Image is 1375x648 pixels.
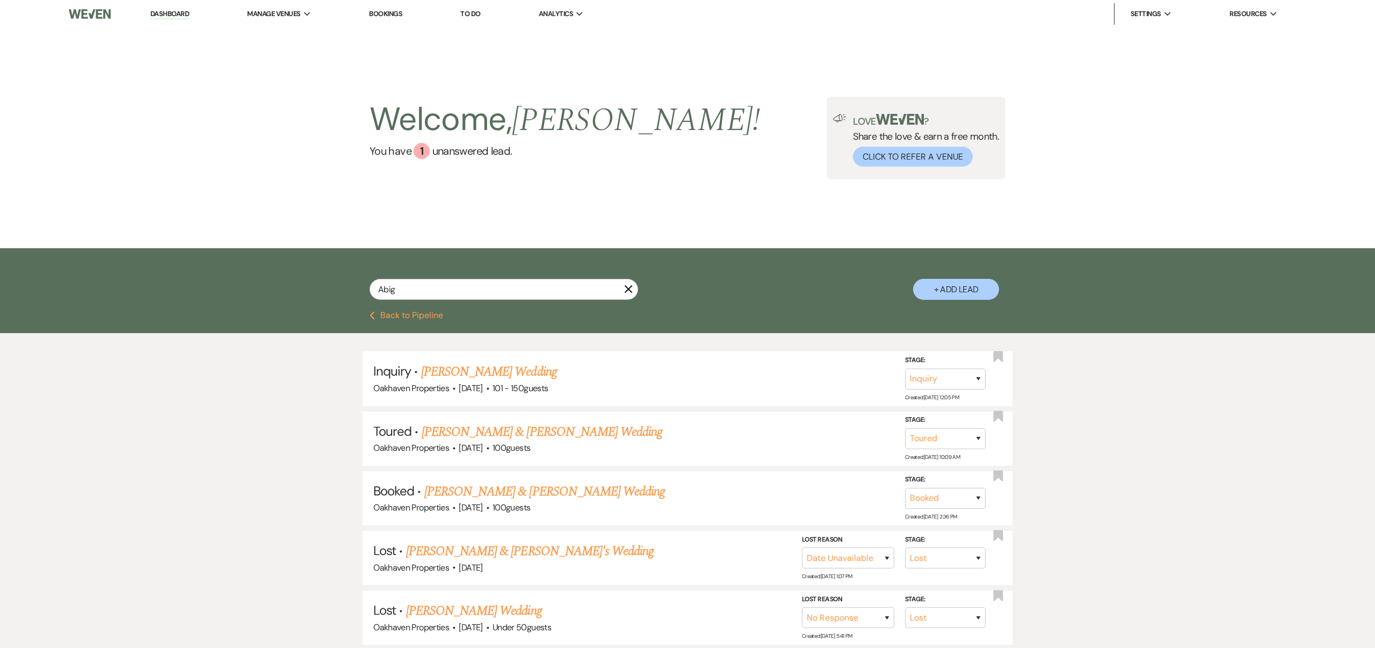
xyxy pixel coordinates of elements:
[802,594,894,606] label: Lost Reason
[373,622,449,633] span: Oakhaven Properties
[905,355,986,366] label: Stage:
[905,393,959,400] span: Created: [DATE] 12:05 PM
[370,311,443,320] button: Back to Pipeline
[369,9,402,18] a: Bookings
[459,442,482,453] span: [DATE]
[459,502,482,513] span: [DATE]
[905,453,960,460] span: Created: [DATE] 10:09 AM
[373,423,411,440] span: Toured
[493,502,530,513] span: 100 guests
[459,562,482,573] span: [DATE]
[373,542,396,559] span: Lost
[370,279,638,300] input: Search by name, event date, email address or phone number
[905,474,986,486] label: Stage:
[905,513,957,520] span: Created: [DATE] 2:36 PM
[370,97,760,143] h2: Welcome,
[905,594,986,606] label: Stage:
[913,279,999,300] button: + Add Lead
[802,573,852,580] span: Created: [DATE] 1:07 PM
[1229,9,1267,19] span: Resources
[853,114,999,126] p: Love ?
[512,96,760,145] span: [PERSON_NAME] !
[539,9,573,19] span: Analytics
[370,143,760,159] a: You have 1 unanswered lead.
[373,562,449,573] span: Oakhaven Properties
[802,534,894,545] label: Lost Reason
[905,534,986,545] label: Stage:
[373,442,449,453] span: Oakhaven Properties
[373,502,449,513] span: Oakhaven Properties
[802,632,852,639] span: Created: [DATE] 5:41 PM
[846,114,999,167] div: Share the love & earn a free month.
[493,442,530,453] span: 100 guests
[853,147,973,167] button: Click to Refer a Venue
[414,143,430,159] div: 1
[459,622,482,633] span: [DATE]
[1131,9,1161,19] span: Settings
[493,383,548,394] span: 101 - 150 guests
[421,362,557,381] a: [PERSON_NAME] Wedding
[373,602,396,618] span: Lost
[247,9,300,19] span: Manage Venues
[905,414,986,426] label: Stage:
[373,363,411,379] span: Inquiry
[69,3,111,25] img: Weven Logo
[459,383,482,394] span: [DATE]
[406,601,542,621] a: [PERSON_NAME] Wedding
[876,114,924,125] img: weven-logo-green.svg
[424,482,665,501] a: [PERSON_NAME] & [PERSON_NAME] Wedding
[422,422,662,442] a: [PERSON_NAME] & [PERSON_NAME] Wedding
[373,483,414,499] span: Booked
[460,9,480,18] a: To Do
[373,383,449,394] span: Oakhaven Properties
[406,542,654,561] a: [PERSON_NAME] & [PERSON_NAME]'s Wedding
[493,622,551,633] span: Under 50 guests
[150,9,189,19] a: Dashboard
[833,114,846,123] img: loud-speaker-illustration.svg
